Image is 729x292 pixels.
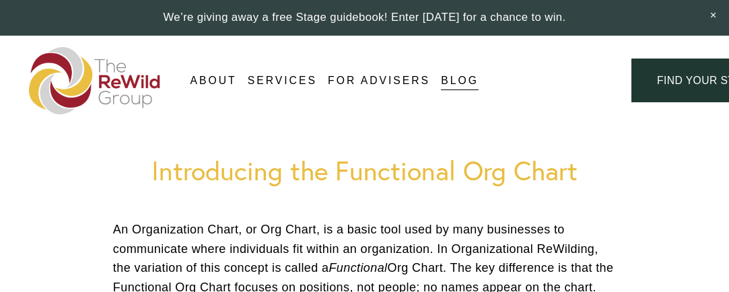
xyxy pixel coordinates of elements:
span: Services [248,71,317,90]
a: For Advisers [328,70,430,91]
a: folder dropdown [248,70,317,91]
img: The ReWild Group [29,47,161,114]
a: Blog [441,70,479,91]
h1: Introducing the Functional Org Chart [113,155,616,186]
a: folder dropdown [190,70,237,91]
em: Functional [328,261,387,275]
span: About [190,71,237,90]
